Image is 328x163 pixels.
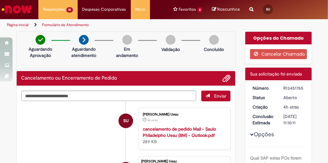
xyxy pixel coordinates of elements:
img: img-circle-grey.png [166,35,175,45]
dt: Criação [248,104,279,110]
ul: Trilhas de página [5,19,186,31]
p: Concluído [204,46,224,53]
button: Cancelar Chamado [250,49,307,59]
span: 10 [66,7,73,13]
img: img-circle-grey.png [122,35,132,45]
span: 4h atrás [283,104,299,110]
div: 289 KB [143,126,224,145]
span: Sua solicitação foi enviada [250,71,302,77]
div: Saulo Philadelpho Uesu [119,114,133,128]
span: SU [123,113,129,128]
div: Aberto [283,94,305,101]
span: Despesas Corporativas [82,6,126,13]
span: Enviar [214,93,226,99]
div: [PERSON_NAME] Uesu [143,113,224,116]
a: Página inicial [7,22,29,27]
div: [DATE] 11:10:11 [283,113,305,126]
dt: Conclusão Estimada [248,113,279,126]
span: Rascunhos [217,6,240,12]
a: No momento, sua lista de rascunhos tem 0 Itens [212,6,240,12]
span: 6 [197,7,203,13]
dt: Status [248,94,279,101]
button: Adicionar anexos [222,74,231,82]
div: 27/08/2025 11:10:07 [283,104,305,110]
p: Aguardando atendimento [71,46,96,59]
button: Enviar [201,91,231,101]
img: check-circle-green.png [36,35,45,45]
a: Formulário de Atendimento [42,22,89,27]
div: Opções do Chamado [245,32,312,44]
span: Requisições [43,6,65,13]
img: img-circle-grey.png [209,35,219,45]
span: Favoritos [179,6,196,13]
span: 4h atrás [147,118,158,122]
p: Validação [161,46,180,53]
img: ServiceNow [1,3,33,16]
h2: Cancelamento ou Encerramento de Pedido Histórico de tíquete [21,76,117,81]
span: SU [266,7,270,11]
textarea: Digite sua mensagem aqui... [21,91,196,101]
time: 27/08/2025 11:10:07 [283,104,299,110]
p: Em andamento [116,46,138,59]
span: More [136,6,145,13]
img: arrow-next.png [79,35,89,45]
p: Aguardando Aprovação [29,46,52,59]
dt: Número [248,85,279,91]
time: 27/08/2025 11:09:08 [147,118,158,122]
div: R13451765 [283,85,305,91]
a: cancelamento de pedido Mail - Saulo Philadelpho Uesu (BM) - Outlook.pdf [143,126,216,138]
